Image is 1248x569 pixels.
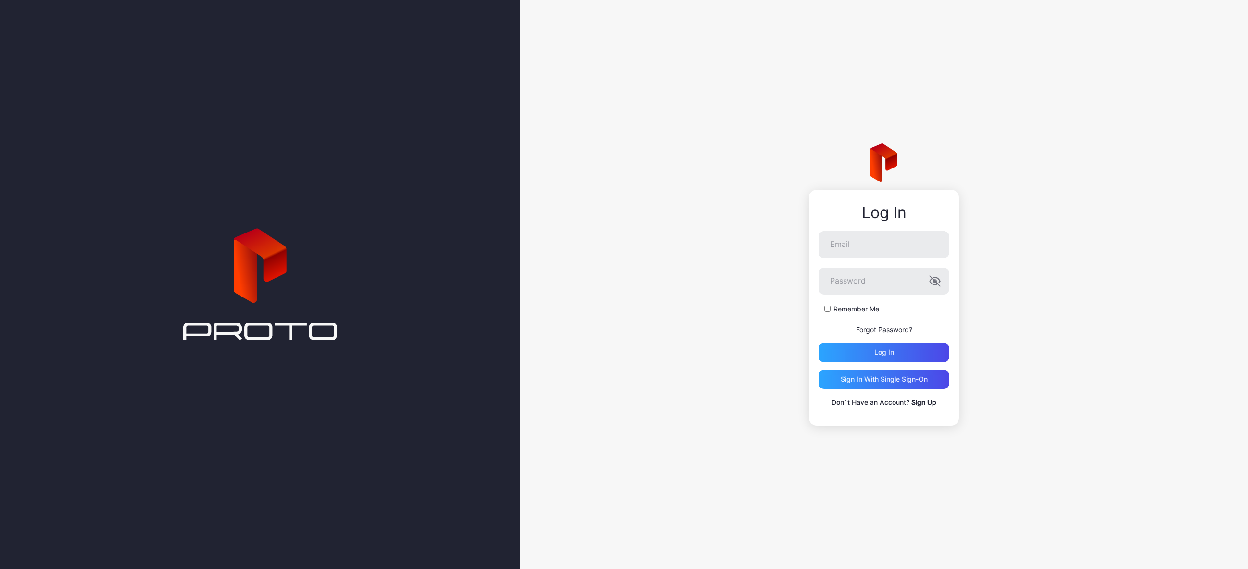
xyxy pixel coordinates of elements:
p: Don`t Have an Account? [819,397,949,408]
div: Log In [819,204,949,221]
button: Log in [819,343,949,362]
a: Forgot Password? [856,325,912,334]
a: Sign Up [911,398,936,406]
input: Email [819,231,949,258]
input: Password [819,268,949,295]
div: Log in [874,349,894,356]
button: Sign in With Single Sign-On [819,370,949,389]
button: Password [929,275,941,287]
label: Remember Me [833,304,879,314]
div: Sign in With Single Sign-On [841,375,928,383]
